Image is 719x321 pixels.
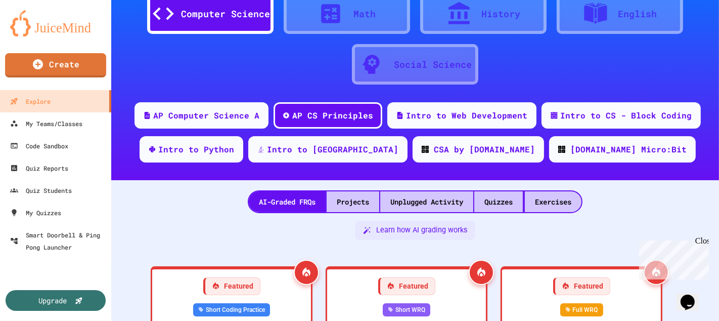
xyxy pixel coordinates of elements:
[10,184,72,196] div: Quiz Students
[39,295,67,306] div: Upgrade
[10,95,51,107] div: Explore
[153,109,259,122] div: AP Computer Science A
[249,191,326,212] div: AI-Graded FRQs
[422,146,429,153] img: CODE_logo_RGB.png
[570,143,687,155] div: [DOMAIN_NAME] Micro:Bit
[378,277,435,295] div: Featured
[4,4,70,64] div: Chat with us now!Close
[677,280,709,311] iframe: chat widget
[158,143,234,155] div: Intro to Python
[10,10,101,36] img: logo-orange.svg
[618,7,657,21] div: English
[525,191,581,212] div: Exercises
[383,303,430,316] div: Short WRQ
[193,303,270,316] div: Short Coding Practice
[380,191,473,212] div: Unplugged Activity
[482,7,521,21] div: History
[5,53,106,77] a: Create
[203,277,260,295] div: Featured
[10,117,82,130] div: My Teams/Classes
[267,143,398,155] div: Intro to [GEOGRAPHIC_DATA]
[10,229,107,253] div: Smart Doorbell & Ping Pong Launcher
[10,140,68,152] div: Code Sandbox
[376,225,467,236] span: Learn how AI grading works
[353,7,376,21] div: Math
[10,162,68,174] div: Quiz Reports
[558,146,565,153] img: CODE_logo_RGB.png
[560,109,692,122] div: Intro to CS - Block Coding
[406,109,527,122] div: Intro to Web Development
[474,191,523,212] div: Quizzes
[10,207,61,219] div: My Quizzes
[560,303,603,316] div: Full WRQ
[635,236,709,279] iframe: chat widget
[394,58,472,71] div: Social Science
[327,191,379,212] div: Projects
[434,143,535,155] div: CSA by [DOMAIN_NAME]
[292,109,373,122] div: AP CS Principles
[181,7,270,21] div: Computer Science
[553,277,610,295] div: Featured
